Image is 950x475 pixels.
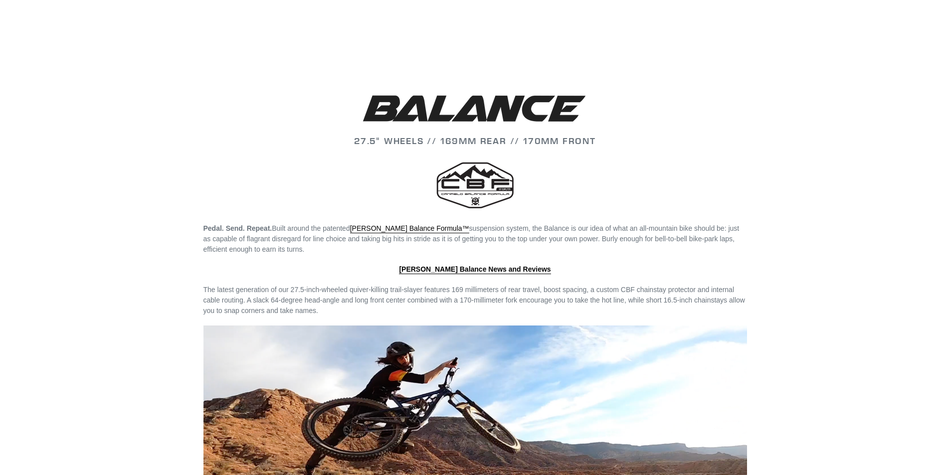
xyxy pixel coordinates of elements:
p: Built around the patented suspension system, the Balance is our idea of what an all-mountain bike... [203,223,747,255]
a: [PERSON_NAME] Balance News and Reviews [399,265,551,274]
b: Pedal. Send. Repeat. [203,224,272,232]
span: 27.5" WHEELS // 169mm REAR // 170mm FRONT [354,135,596,147]
a: [PERSON_NAME] Balance Formula™ [350,224,469,233]
span: The latest generation of our 27.5-inch-wheeled quiver-killing trail-slayer features 169 millimete... [203,286,745,315]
